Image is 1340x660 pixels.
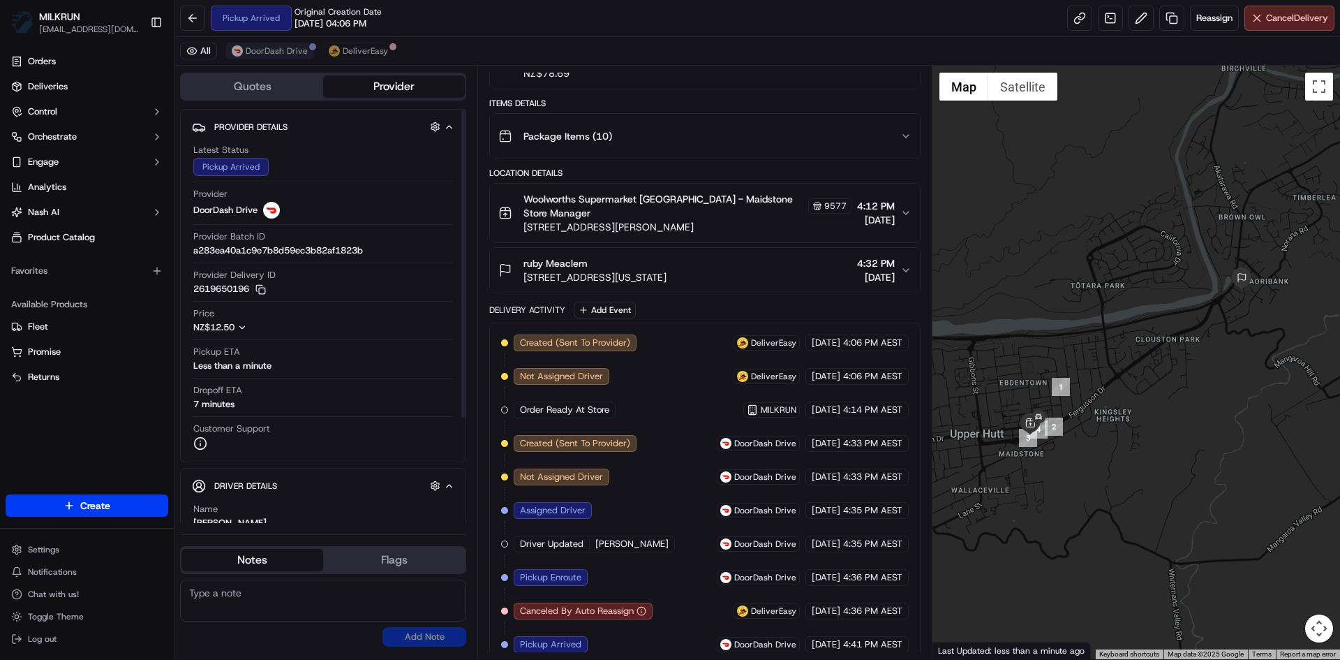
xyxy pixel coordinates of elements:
span: 4:36 PM AEST [843,605,902,617]
button: Map camera controls [1305,615,1333,643]
span: Original Creation Date [295,6,382,17]
img: MILKRUN [11,11,33,34]
button: MILKRUN [39,10,80,24]
img: delivereasy_logo.png [737,606,748,617]
button: [EMAIL_ADDRESS][DOMAIN_NAME] [39,24,139,35]
img: doordash_logo_v2.png [720,538,731,550]
button: Toggle fullscreen view [1305,73,1333,101]
a: Orders [6,50,168,73]
span: 4:14 PM AEST [843,404,902,416]
span: [DATE] [812,571,840,584]
button: Orchestrate [6,126,168,148]
span: [DATE] [812,605,840,617]
a: Fleet [11,321,163,333]
span: a283ea40a1c9e7b8d59ec3b82af1823b [193,244,363,257]
a: Terms (opens in new tab) [1252,650,1272,658]
button: NZ$12.50 [193,321,316,334]
span: Map data ©2025 Google [1168,650,1244,658]
span: Cancel Delivery [1266,12,1328,24]
span: NZ$12.50 [193,321,234,333]
span: 9577 [824,200,847,212]
img: doordash_logo_v2.png [263,202,280,219]
span: [STREET_ADDRESS][PERSON_NAME] [523,220,851,234]
div: Location Details [489,168,920,179]
div: 3 [1019,429,1037,447]
a: Promise [11,346,163,358]
span: 4:35 PM AEST [843,504,902,517]
span: Provider Delivery ID [193,269,276,281]
span: DoorDash Drive [734,538,796,550]
div: 2 [1045,418,1063,436]
a: Analytics [6,176,168,198]
span: [DATE] [812,504,840,517]
span: Woolworths Supermarket [GEOGRAPHIC_DATA] - Maidstone Store Manager [523,192,805,220]
span: Pickup Arrived [520,638,581,651]
button: Settings [6,540,168,559]
span: 4:06 PM AEST [843,370,902,383]
span: DoorDash Drive [734,438,796,449]
span: [DATE] [812,404,840,416]
button: ruby Meaclem[STREET_ADDRESS][US_STATE]4:32 PM[DATE] [490,248,919,293]
img: Google [936,641,982,659]
span: Chat with us! [28,589,79,600]
span: [DATE] [857,213,895,227]
button: Chat with us! [6,585,168,604]
span: ruby Meaclem [523,256,588,270]
span: Promise [28,346,61,358]
button: Log out [6,629,168,649]
span: Deliveries [28,80,68,93]
span: DeliverEasy [751,337,796,349]
span: DoorDash Drive [734,471,796,483]
span: [DATE] [812,437,840,450]
span: [DATE] [812,538,840,550]
span: Log out [28,633,57,645]
span: Provider Details [214,122,288,133]
span: Settings [28,544,59,555]
span: NZ$78.69 [523,66,569,80]
span: Customer Support [193,423,270,435]
span: DoorDash Drive [734,639,796,650]
span: Package Items ( 10 ) [523,129,612,143]
span: Nash AI [28,206,59,219]
span: Fleet [28,321,48,333]
button: Reassign [1190,6,1239,31]
span: [DATE] [812,638,840,651]
span: [DATE] [812,471,840,483]
button: Keyboard shortcuts [1099,650,1159,659]
span: Not Assigned Driver [520,370,603,383]
span: Price [193,307,214,320]
div: Favorites [6,260,168,282]
span: [PERSON_NAME] [595,538,669,550]
span: Provider Batch ID [193,230,265,243]
span: Not Assigned Driver [520,471,603,483]
span: Analytics [28,181,66,193]
span: Orders [28,55,56,68]
span: Notifications [28,566,77,578]
span: DeliverEasy [343,45,388,57]
div: 4 [1029,420,1048,439]
span: Product Catalog [28,231,95,244]
button: Create [6,494,168,517]
button: DoorDash Drive [225,43,314,59]
button: Show satellite imagery [988,73,1057,101]
button: All [180,43,217,59]
button: Show street map [939,73,988,101]
img: doordash_logo_v2.png [720,505,731,516]
span: Latest Status [193,144,248,156]
span: [DATE] 04:06 PM [295,17,366,30]
button: Provider [323,75,465,98]
img: doordash_logo_v2.png [720,471,731,483]
span: 4:33 PM AEST [843,437,902,450]
img: delivereasy_logo.png [329,45,340,57]
button: Toggle Theme [6,607,168,626]
span: DoorDash Drive [734,572,796,583]
span: 4:06 PM AEST [843,337,902,349]
button: MILKRUNMILKRUN[EMAIL_ADDRESS][DOMAIN_NAME] [6,6,144,39]
button: Woolworths Supermarket [GEOGRAPHIC_DATA] - Maidstone Store Manager9577[STREET_ADDRESS][PERSON_NAM... [490,184,919,242]
span: Created (Sent To Provider) [520,437,630,450]
button: Nash AI [6,201,168,223]
span: DeliverEasy [751,371,796,382]
span: 4:41 PM AEST [843,638,902,651]
div: 7 minutes [193,398,234,411]
button: Driver Details [192,474,454,497]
